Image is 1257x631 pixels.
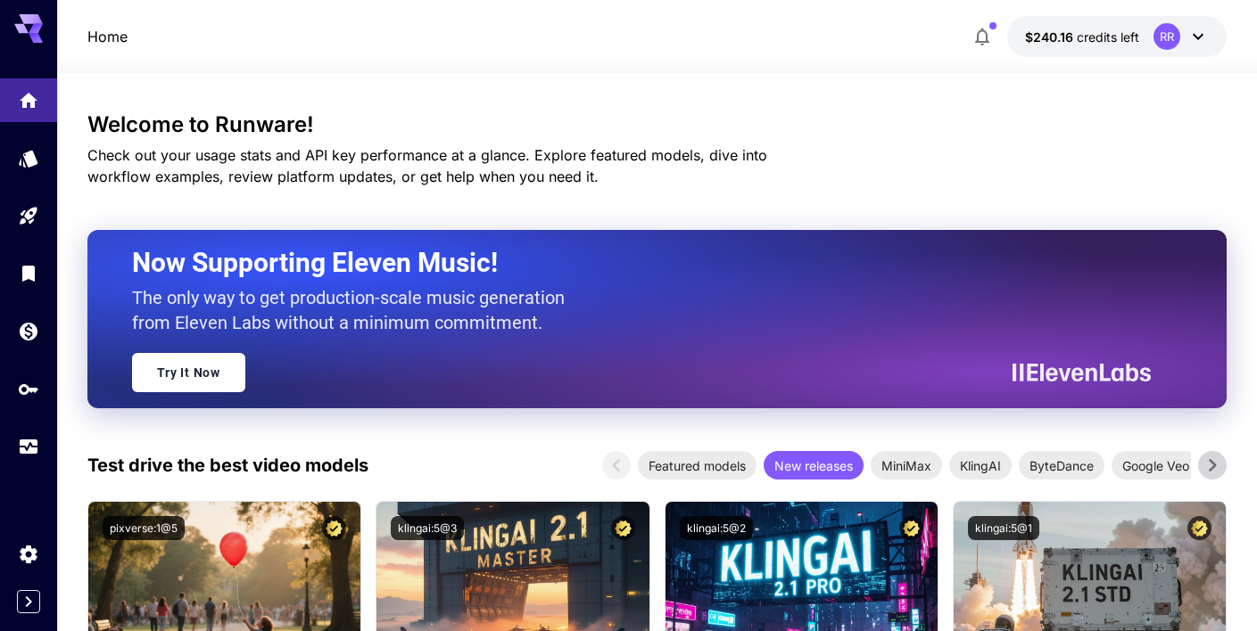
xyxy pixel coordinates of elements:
button: klingai:5@1 [968,516,1039,540]
div: Models [18,147,39,169]
a: Home [87,26,128,47]
div: Wallet [18,320,39,342]
div: API Keys [18,378,39,400]
h3: Welcome to Runware! [87,112,1228,137]
button: Certified Model – Vetted for best performance and includes a commercial license. [1187,516,1212,540]
a: Try It Now [132,353,245,392]
span: New releases [764,456,864,475]
div: RR [1154,23,1180,50]
button: Certified Model – Vetted for best performance and includes a commercial license. [322,516,346,540]
span: Check out your usage stats and API key performance at a glance. Explore featured models, dive int... [87,146,767,185]
span: Featured models [638,456,757,475]
button: Expand sidebar [17,590,40,613]
span: credits left [1077,29,1139,45]
nav: breadcrumb [87,26,128,47]
span: KlingAI [949,456,1012,475]
div: Settings [18,543,39,565]
button: Certified Model – Vetted for best performance and includes a commercial license. [899,516,923,540]
h2: Now Supporting Eleven Music! [132,246,1138,280]
span: Google Veo [1112,456,1200,475]
div: Library [18,262,39,284]
div: KlingAI [949,451,1012,479]
button: klingai:5@2 [680,516,753,540]
div: ByteDance [1019,451,1104,479]
div: $240.15594 [1025,28,1139,46]
div: Home [18,89,39,111]
span: MiniMax [871,456,942,475]
div: Playground [18,205,39,227]
div: Featured models [638,451,757,479]
div: New releases [764,451,864,479]
div: MiniMax [871,451,942,479]
div: Google Veo [1112,451,1200,479]
button: klingai:5@3 [391,516,464,540]
button: pixverse:1@5 [103,516,185,540]
button: Certified Model – Vetted for best performance and includes a commercial license. [611,516,635,540]
span: ByteDance [1019,456,1104,475]
p: The only way to get production-scale music generation from Eleven Labs without a minimum commitment. [132,285,578,335]
p: Test drive the best video models [87,452,368,479]
button: $240.15594RR [1007,16,1227,57]
span: $240.16 [1025,29,1077,45]
div: Usage [18,436,39,458]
